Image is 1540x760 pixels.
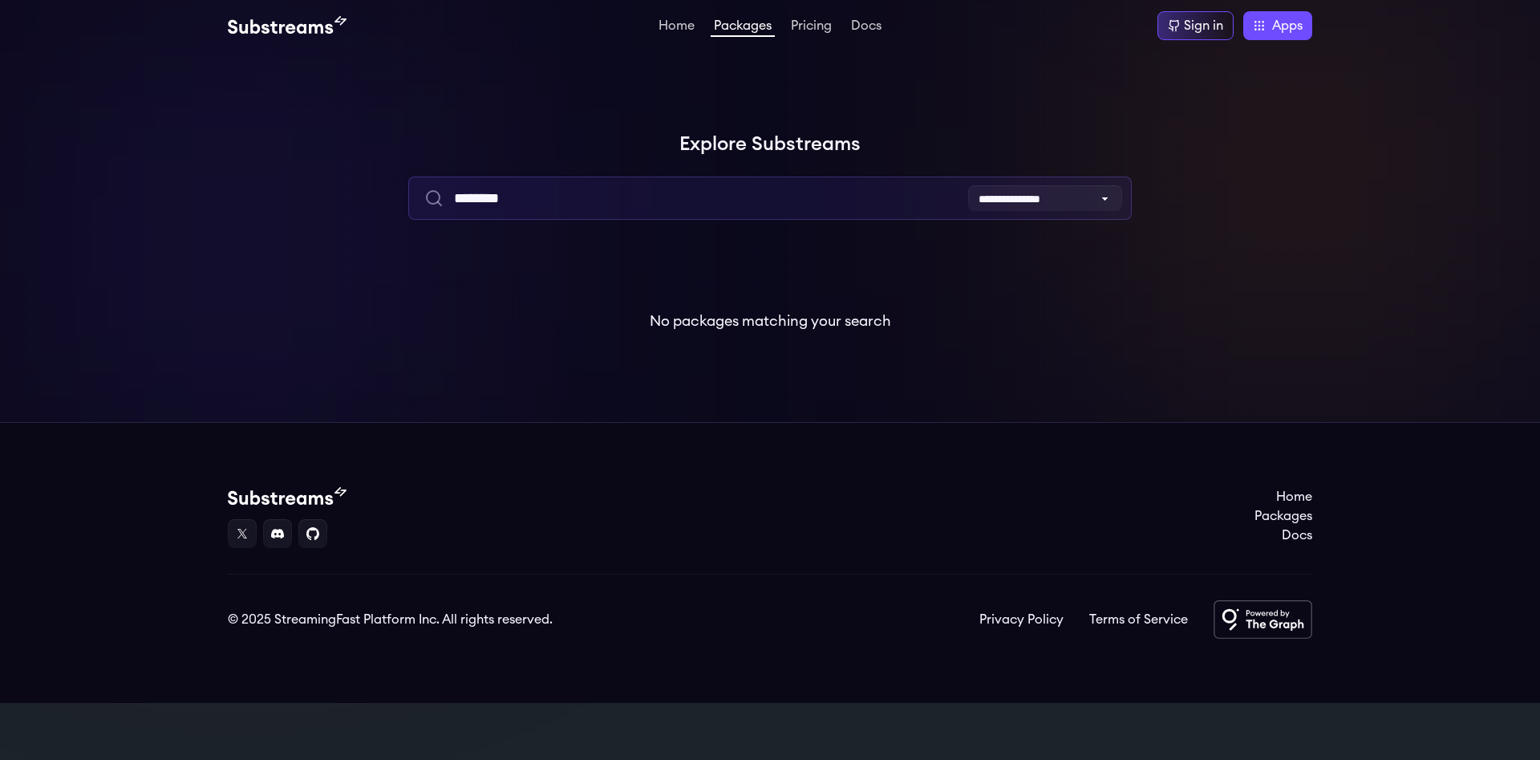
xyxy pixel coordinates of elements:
[228,16,346,35] img: Substream's logo
[650,310,891,332] p: No packages matching your search
[1272,16,1303,35] span: Apps
[655,19,698,35] a: Home
[1254,526,1312,545] a: Docs
[1254,506,1312,526] a: Packages
[1254,487,1312,506] a: Home
[788,19,835,35] a: Pricing
[228,610,553,629] div: © 2025 StreamingFast Platform Inc. All rights reserved.
[711,19,775,37] a: Packages
[1214,600,1312,639] img: Powered by The Graph
[1089,610,1188,629] a: Terms of Service
[228,128,1312,161] h1: Explore Substreams
[1157,11,1234,40] a: Sign in
[979,610,1064,629] a: Privacy Policy
[1184,16,1223,35] div: Sign in
[848,19,885,35] a: Docs
[228,487,346,506] img: Substream's logo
